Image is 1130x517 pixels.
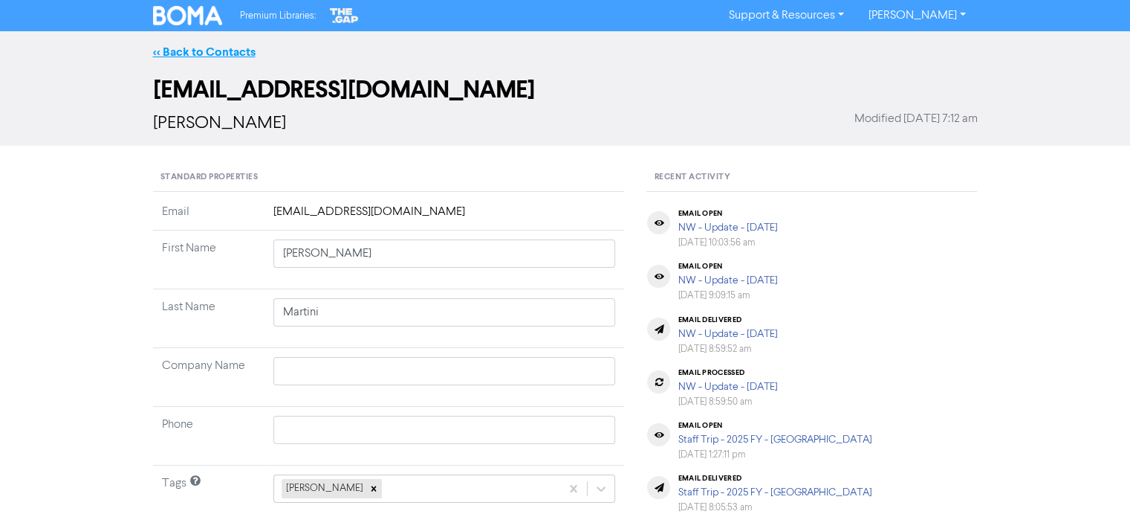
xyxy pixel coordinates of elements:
[717,4,856,28] a: Support & Resources
[153,6,223,25] img: BOMA Logo
[153,76,978,104] h2: [EMAIL_ADDRESS][DOMAIN_NAME]
[678,262,777,271] div: email open
[854,110,978,128] span: Modified [DATE] 7:12 am
[153,348,264,407] td: Company Name
[678,289,777,303] div: [DATE] 9:09:15 am
[678,474,871,483] div: email delivered
[678,342,777,356] div: [DATE] 8:59:52 am
[678,395,777,409] div: [DATE] 8:59:50 am
[678,501,871,515] div: [DATE] 8:05:53 am
[264,203,625,231] td: [EMAIL_ADDRESS][DOMAIN_NAME]
[153,115,286,132] span: [PERSON_NAME]
[153,203,264,231] td: Email
[282,479,366,498] div: [PERSON_NAME]
[678,368,777,377] div: email processed
[153,231,264,289] td: First Name
[678,448,871,462] div: [DATE] 1:27:11 pm
[678,487,871,498] a: Staff Trip - 2025 FY - [GEOGRAPHIC_DATA]
[678,275,777,286] a: NW - Update - [DATE]
[678,209,777,218] div: email open
[678,315,777,324] div: email delivered
[153,407,264,466] td: Phone
[678,421,871,430] div: email open
[678,434,871,445] a: Staff Trip - 2025 FY - [GEOGRAPHIC_DATA]
[153,289,264,348] td: Last Name
[678,222,777,233] a: NW - Update - [DATE]
[153,164,625,192] div: Standard Properties
[1056,446,1130,517] iframe: Chat Widget
[646,164,977,192] div: Recent Activity
[153,45,256,60] a: << Back to Contacts
[240,11,316,21] span: Premium Libraries:
[328,6,360,25] img: The Gap
[856,4,977,28] a: [PERSON_NAME]
[678,382,777,392] a: NW - Update - [DATE]
[678,329,777,339] a: NW - Update - [DATE]
[678,236,777,250] div: [DATE] 10:03:56 am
